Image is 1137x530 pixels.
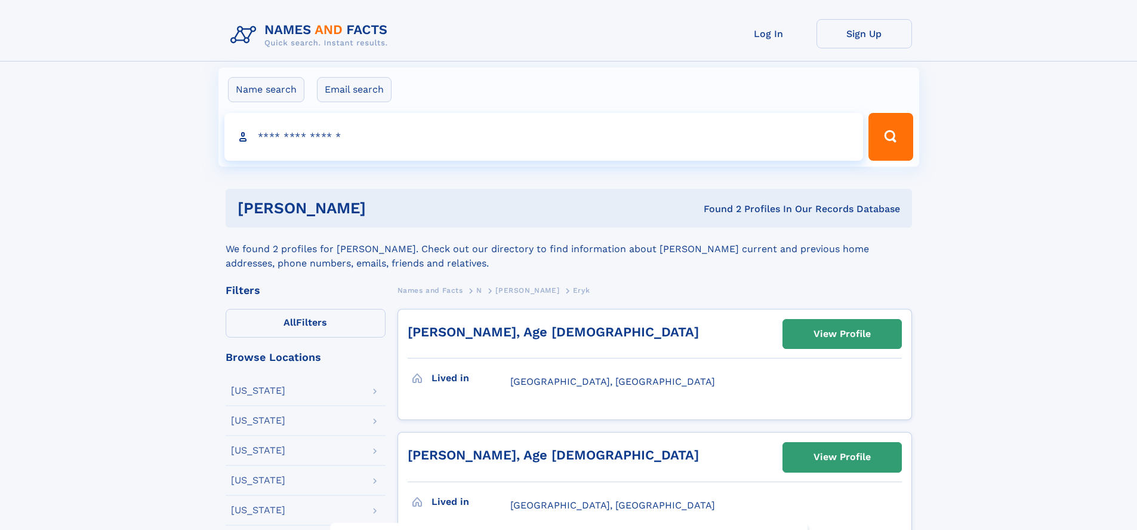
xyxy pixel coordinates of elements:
[535,203,900,216] div: Found 2 Profiles In Our Records Database
[231,446,285,455] div: [US_STATE]
[226,228,912,271] div: We found 2 profiles for [PERSON_NAME]. Check out our directory to find information about [PERSON_...
[238,201,535,216] h1: [PERSON_NAME]
[476,286,482,295] span: N
[398,283,463,298] a: Names and Facts
[231,386,285,396] div: [US_STATE]
[432,492,510,512] h3: Lived in
[224,113,864,161] input: search input
[814,320,871,348] div: View Profile
[226,309,386,338] label: Filters
[226,19,398,51] img: Logo Names and Facts
[816,19,912,48] a: Sign Up
[510,376,715,387] span: [GEOGRAPHIC_DATA], [GEOGRAPHIC_DATA]
[408,448,699,462] a: [PERSON_NAME], Age [DEMOGRAPHIC_DATA]
[476,283,482,298] a: N
[432,368,510,388] h3: Lived in
[495,286,559,295] span: [PERSON_NAME]
[408,324,699,339] a: [PERSON_NAME], Age [DEMOGRAPHIC_DATA]
[783,320,901,348] a: View Profile
[495,283,559,298] a: [PERSON_NAME]
[226,285,386,296] div: Filters
[231,476,285,485] div: [US_STATE]
[226,352,386,363] div: Browse Locations
[284,317,296,328] span: All
[783,443,901,471] a: View Profile
[721,19,816,48] a: Log In
[573,286,590,295] span: Eryk
[814,443,871,471] div: View Profile
[317,77,392,102] label: Email search
[510,500,715,511] span: [GEOGRAPHIC_DATA], [GEOGRAPHIC_DATA]
[868,113,913,161] button: Search Button
[231,506,285,515] div: [US_STATE]
[228,77,304,102] label: Name search
[231,416,285,425] div: [US_STATE]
